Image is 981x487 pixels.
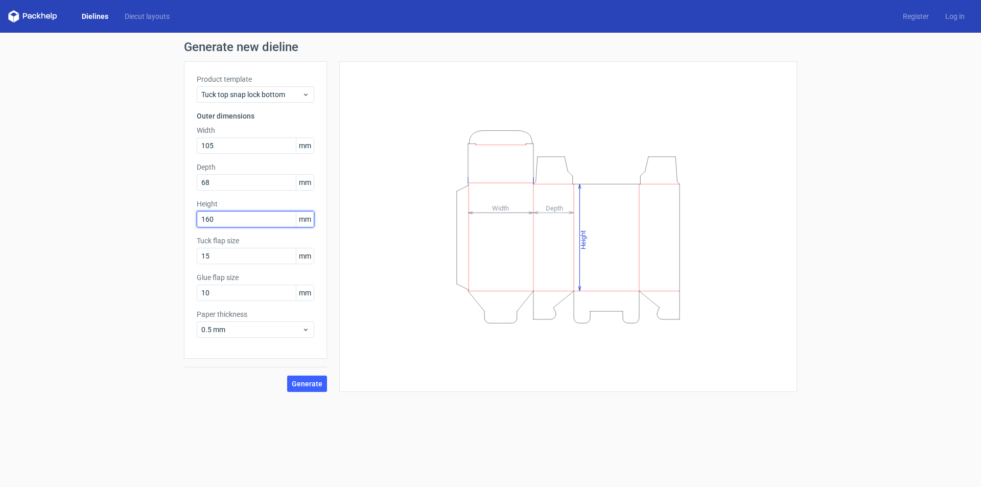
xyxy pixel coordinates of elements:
a: Dielines [74,11,116,21]
label: Depth [197,162,314,172]
span: Tuck top snap lock bottom [201,89,302,100]
button: Generate [287,376,327,392]
a: Register [895,11,937,21]
span: mm [296,248,314,264]
label: Height [197,199,314,209]
span: Generate [292,380,322,387]
span: mm [296,175,314,190]
tspan: Height [579,230,587,249]
h3: Outer dimensions [197,111,314,121]
span: mm [296,285,314,300]
a: Diecut layouts [116,11,178,21]
label: Width [197,125,314,135]
tspan: Depth [546,204,563,212]
label: Product template [197,74,314,84]
a: Log in [937,11,973,21]
label: Tuck flap size [197,236,314,246]
h1: Generate new dieline [184,41,797,53]
label: Paper thickness [197,309,314,319]
span: mm [296,138,314,153]
label: Glue flap size [197,272,314,283]
span: 0.5 mm [201,324,302,335]
span: mm [296,212,314,227]
tspan: Width [492,204,509,212]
